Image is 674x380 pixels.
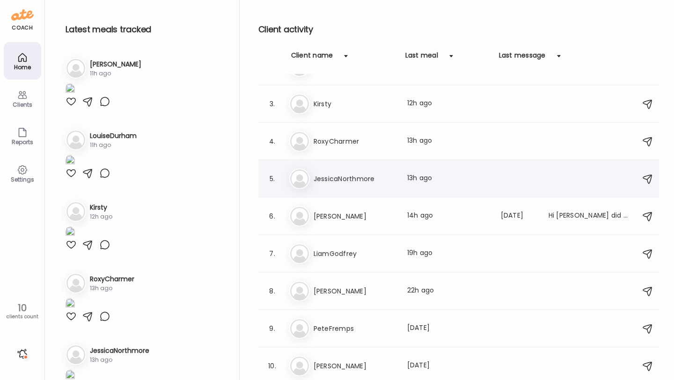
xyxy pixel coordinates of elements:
[11,7,34,22] img: ate
[90,274,134,284] h3: RoxyCharmer
[291,51,333,66] div: Client name
[66,298,75,311] img: images%2FRLcSfFjiTGcBNJ4LmZaqtZDgsf33%2Fl8Mpa5rFIaGob3zrJJuT%2FR97pqxiMo6Qch1dPfHQj_1080
[6,139,39,145] div: Reports
[90,212,112,221] div: 12h ago
[290,95,309,113] img: bg-avatar-default.svg
[501,211,537,222] div: [DATE]
[90,203,112,212] h3: Kirsty
[66,274,85,292] img: bg-avatar-default.svg
[314,360,396,372] h3: [PERSON_NAME]
[267,323,278,334] div: 9.
[407,248,490,259] div: 19h ago
[66,22,224,37] h2: Latest meals tracked
[267,248,278,259] div: 7.
[290,132,309,151] img: bg-avatar-default.svg
[66,155,75,168] img: images%2FvpbmLMGCmDVsOUR63jGeboT893F3%2FHMsBjIBV4r12B7YQaT1M%2FA92eRh2UMUfx3IyjKdaX_1080
[66,131,85,149] img: bg-avatar-default.svg
[314,323,396,334] h3: PeteFremps
[6,64,39,70] div: Home
[267,173,278,184] div: 5.
[267,360,278,372] div: 10.
[314,211,396,222] h3: [PERSON_NAME]
[3,302,41,314] div: 10
[290,319,309,338] img: bg-avatar-default.svg
[90,131,137,141] h3: LouiseDurham
[407,211,490,222] div: 14h ago
[267,98,278,110] div: 3.
[549,211,631,222] div: Hi [PERSON_NAME] did you get the photos pal
[290,244,309,263] img: bg-avatar-default.svg
[290,282,309,300] img: bg-avatar-default.svg
[90,59,141,69] h3: [PERSON_NAME]
[90,284,134,292] div: 13h ago
[314,136,396,147] h3: RoxyCharmer
[407,285,490,297] div: 22h ago
[407,360,490,372] div: [DATE]
[90,356,149,364] div: 13h ago
[3,314,41,320] div: clients count
[267,211,278,222] div: 6.
[6,176,39,183] div: Settings
[258,22,659,37] h2: Client activity
[290,357,309,375] img: bg-avatar-default.svg
[66,83,75,96] img: images%2Fx2mjt0MkUFaPO2EjM5VOthJZYch1%2F0Vi0XA5x6Gb1y5CtIlJ5%2FRLiqm2zugtdbYA5kPmHk_1080
[407,323,490,334] div: [DATE]
[90,69,141,78] div: 11h ago
[314,248,396,259] h3: LiamGodfrey
[267,136,278,147] div: 4.
[66,345,85,364] img: bg-avatar-default.svg
[407,173,490,184] div: 13h ago
[66,202,85,221] img: bg-avatar-default.svg
[66,59,85,78] img: bg-avatar-default.svg
[407,136,490,147] div: 13h ago
[90,346,149,356] h3: JessicaNorthmore
[267,285,278,297] div: 8.
[66,227,75,239] img: images%2FvhDiuyUdg7Pf3qn8yTlHdkeZ9og1%2FwljiEB0yO5GWmEQij3eF%2Fpq7NxiXUfUZvFeTGPOwH_1080
[6,102,39,108] div: Clients
[314,98,396,110] h3: Kirsty
[290,169,309,188] img: bg-avatar-default.svg
[405,51,438,66] div: Last meal
[90,141,137,149] div: 11h ago
[314,173,396,184] h3: JessicaNorthmore
[499,51,546,66] div: Last message
[314,285,396,297] h3: [PERSON_NAME]
[407,98,490,110] div: 12h ago
[12,24,33,32] div: coach
[290,207,309,226] img: bg-avatar-default.svg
